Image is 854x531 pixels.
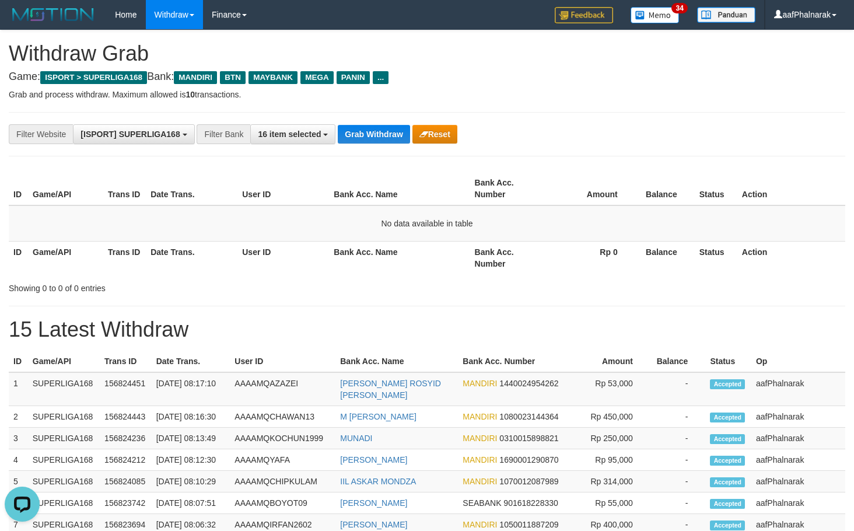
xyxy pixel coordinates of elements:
[9,172,28,205] th: ID
[152,492,230,514] td: [DATE] 08:07:51
[650,492,706,514] td: -
[503,498,558,508] span: Copy 901618228330 to clipboard
[237,172,329,205] th: User ID
[329,172,470,205] th: Bank Acc. Name
[499,412,558,421] span: Copy 1080023144364 to clipboard
[300,71,334,84] span: MEGA
[100,372,152,406] td: 156824451
[9,6,97,23] img: MOTION_logo.png
[570,449,650,471] td: Rp 95,000
[412,125,457,144] button: Reset
[230,372,335,406] td: AAAAMQAZAZEI
[499,477,558,486] span: Copy 1070012087989 to clipboard
[28,241,103,274] th: Game/API
[751,471,845,492] td: aafPhalnarak
[174,71,217,84] span: MANDIRI
[100,471,152,492] td: 156824085
[710,499,745,509] span: Accepted
[340,412,416,421] a: M [PERSON_NAME]
[751,492,845,514] td: aafPhalnarak
[152,471,230,492] td: [DATE] 08:10:29
[185,90,195,99] strong: 10
[100,351,152,372] th: Trans ID
[152,351,230,372] th: Date Trans.
[152,449,230,471] td: [DATE] 08:12:30
[463,412,497,421] span: MANDIRI
[258,130,321,139] span: 16 item selected
[100,449,152,471] td: 156824212
[463,498,501,508] span: SEABANK
[705,351,751,372] th: Status
[710,413,745,422] span: Accepted
[710,379,745,389] span: Accepted
[103,172,146,205] th: Trans ID
[650,428,706,449] td: -
[100,492,152,514] td: 156823742
[555,7,613,23] img: Feedback.jpg
[9,449,28,471] td: 4
[73,124,194,144] button: [ISPORT] SUPERLIGA168
[28,406,100,428] td: SUPERLIGA168
[695,241,737,274] th: Status
[458,351,570,372] th: Bank Acc. Number
[671,3,687,13] span: 34
[197,124,250,144] div: Filter Bank
[9,71,845,83] h4: Game: Bank:
[103,241,146,274] th: Trans ID
[9,278,347,294] div: Showing 0 to 0 of 0 entries
[737,241,845,274] th: Action
[249,71,297,84] span: MAYBANK
[338,125,409,144] button: Grab Withdraw
[710,434,745,444] span: Accepted
[570,471,650,492] td: Rp 314,000
[146,241,237,274] th: Date Trans.
[152,372,230,406] td: [DATE] 08:17:10
[230,351,335,372] th: User ID
[152,406,230,428] td: [DATE] 08:16:30
[220,71,246,84] span: BTN
[751,406,845,428] td: aafPhalnarak
[9,124,73,144] div: Filter Website
[650,449,706,471] td: -
[340,477,416,486] a: IIL ASKAR MONDZA
[470,241,545,274] th: Bank Acc. Number
[28,471,100,492] td: SUPERLIGA168
[329,241,470,274] th: Bank Acc. Name
[152,428,230,449] td: [DATE] 08:13:49
[373,71,388,84] span: ...
[635,172,695,205] th: Balance
[9,471,28,492] td: 5
[335,351,458,372] th: Bank Acc. Name
[463,434,497,443] span: MANDIRI
[737,172,845,205] th: Action
[751,372,845,406] td: aafPhalnarak
[570,492,650,514] td: Rp 55,000
[340,520,407,529] a: [PERSON_NAME]
[499,434,558,443] span: Copy 0310015898821 to clipboard
[463,455,497,464] span: MANDIRI
[631,7,680,23] img: Button%20Memo.svg
[100,428,152,449] td: 156824236
[463,520,497,529] span: MANDIRI
[9,205,845,242] td: No data available in table
[9,89,845,100] p: Grab and process withdraw. Maximum allowed is transactions.
[570,351,650,372] th: Amount
[28,172,103,205] th: Game/API
[28,449,100,471] td: SUPERLIGA168
[146,172,237,205] th: Date Trans.
[340,498,407,508] a: [PERSON_NAME]
[100,406,152,428] td: 156824443
[340,379,441,400] a: [PERSON_NAME] ROSYID [PERSON_NAME]
[230,428,335,449] td: AAAAMQKOCHUN1999
[9,428,28,449] td: 3
[463,477,497,486] span: MANDIRI
[570,372,650,406] td: Rp 53,000
[9,241,28,274] th: ID
[28,428,100,449] td: SUPERLIGA168
[545,241,635,274] th: Rp 0
[340,455,407,464] a: [PERSON_NAME]
[463,379,497,388] span: MANDIRI
[751,351,845,372] th: Op
[80,130,180,139] span: [ISPORT] SUPERLIGA168
[40,71,147,84] span: ISPORT > SUPERLIGA168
